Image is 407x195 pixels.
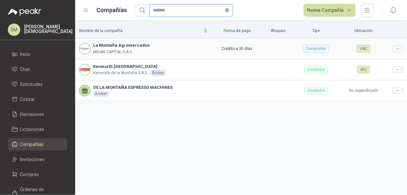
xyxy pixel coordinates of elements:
[20,126,44,133] span: Licitaciones
[20,171,39,178] span: Compras
[357,45,370,53] div: VAC
[93,84,173,91] b: DE LA MONTAÑA ESPRESSO MACHINES
[20,156,45,163] span: Invitaciones
[93,63,166,70] b: Kenworth [GEOGRAPHIC_DATA]
[225,7,229,13] span: close-circle
[8,24,20,36] div: SM
[8,168,67,181] a: Compras
[8,138,67,151] a: Compañías
[20,51,31,58] span: Inicio
[20,96,35,103] span: Cotizar
[93,42,150,49] b: La Montaña Agromercados
[304,87,328,95] div: Vendedor
[79,43,90,54] img: Company Logo
[8,153,67,166] a: Invitaciones
[304,4,356,17] button: Nueva Compañía
[24,24,73,34] p: [PERSON_NAME] [DEMOGRAPHIC_DATA]
[93,49,133,55] p: MIGAN CAPITAL S.A.S.
[294,24,339,38] th: Tipo
[8,48,67,60] a: Inicio
[8,8,41,16] img: Logo peakr
[8,78,67,90] a: Solicitudes
[20,66,30,73] span: Chat
[8,123,67,136] a: Licitaciones
[8,63,67,75] a: Chat
[212,24,263,38] th: Forma de pago
[339,24,388,38] th: Ubicación
[79,28,202,34] span: Nombre de la compañía
[225,8,229,12] span: close-circle
[303,45,329,53] div: Comprador
[8,93,67,106] a: Cotizar
[263,24,294,38] th: Bloqueo
[93,70,148,76] p: Kenworth de la Montaña S.A.S.
[304,66,328,73] div: Vendedor
[8,108,67,121] a: Remisiones
[215,46,260,52] p: Crédito a 30 días
[79,64,90,75] img: Company Logo
[20,81,43,88] span: Solicitudes
[150,70,166,76] div: Broker
[20,111,44,118] span: Remisiones
[93,91,109,97] div: Broker
[20,141,44,148] span: Compañías
[97,6,127,15] h1: Compañías
[343,88,384,94] p: No especificado
[75,24,212,38] th: Nombre de la compañía
[357,66,370,73] div: ATL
